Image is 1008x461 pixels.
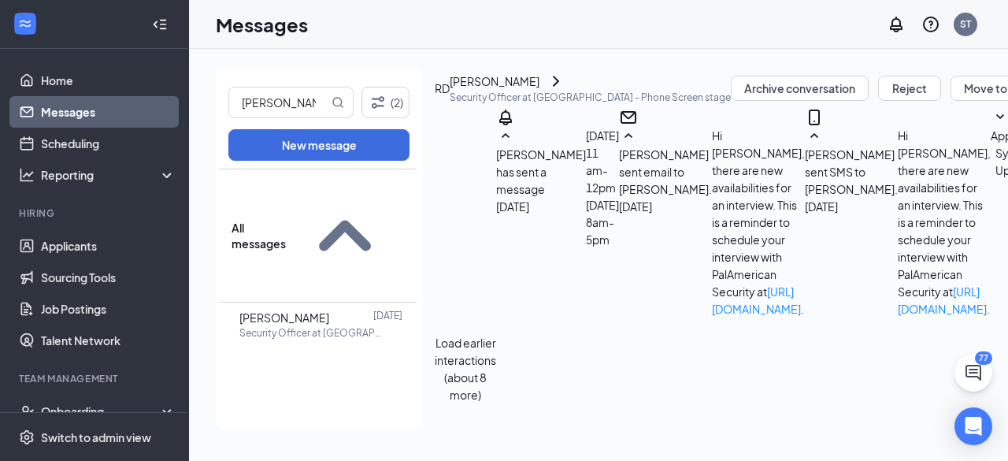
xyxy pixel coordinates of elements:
[229,87,328,117] input: Search
[619,198,652,215] span: [DATE]
[887,15,906,34] svg: Notifications
[41,65,176,96] a: Home
[19,429,35,445] svg: Settings
[286,177,404,295] svg: SmallChevronUp
[898,128,991,316] span: Hi [PERSON_NAME], there are new availabilities for an interview. This is a reminder to schedule y...
[954,354,992,392] button: ChatActive
[450,72,539,90] div: [PERSON_NAME]
[964,363,983,382] svg: ChatActive
[496,147,586,196] span: [PERSON_NAME] has sent a message
[216,11,308,38] h1: Messages
[619,127,638,146] svg: SmallChevronUp
[41,325,176,356] a: Talent Network
[805,127,824,146] svg: SmallChevronUp
[228,129,409,161] button: New message
[17,16,33,32] svg: WorkstreamLogo
[878,76,941,101] button: Reject
[805,198,838,215] span: [DATE]
[496,198,529,215] span: [DATE]
[586,128,619,247] span: [DATE] 11 am-12pm [DATE] 8am-5pm
[712,128,805,316] span: Hi [PERSON_NAME], there are new availabilities for an interview. This is a reminder to schedule y...
[332,96,344,109] svg: MagnifyingGlass
[547,72,565,91] svg: ChevronRight
[619,108,638,127] svg: Email
[435,80,450,97] div: RD
[19,372,172,385] div: Team Management
[369,93,387,112] svg: Filter
[496,108,515,127] svg: Bell
[41,167,176,183] div: Reporting
[19,167,35,183] svg: Analysis
[805,147,898,196] span: [PERSON_NAME] sent SMS to [PERSON_NAME].
[435,334,496,403] button: Load earlier interactions (about 8 more)
[41,128,176,159] a: Scheduling
[805,108,824,127] svg: MobileSms
[921,15,940,34] svg: QuestionInfo
[239,310,329,325] span: [PERSON_NAME]
[361,87,409,118] button: Filter (2)
[373,309,402,322] p: [DATE]
[954,407,992,445] div: Open Intercom Messenger
[41,403,162,419] div: Onboarding
[41,293,176,325] a: Job Postings
[41,429,151,445] div: Switch to admin view
[731,76,869,101] button: Archive conversation
[975,351,992,365] div: 77
[619,147,712,196] span: [PERSON_NAME] sent email to [PERSON_NAME].
[960,17,971,31] div: ST
[19,206,172,220] div: Hiring
[41,262,176,293] a: Sourcing Tools
[239,326,381,340] p: Security Officer at [GEOGRAPHIC_DATA]
[232,220,286,251] span: All messages
[496,127,515,146] svg: SmallChevronUp
[450,91,731,104] p: Security Officer at [GEOGRAPHIC_DATA] - Phone Screen stage
[19,403,35,419] svg: UserCheck
[41,230,176,262] a: Applicants
[41,96,176,128] a: Messages
[152,17,168,32] svg: Collapse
